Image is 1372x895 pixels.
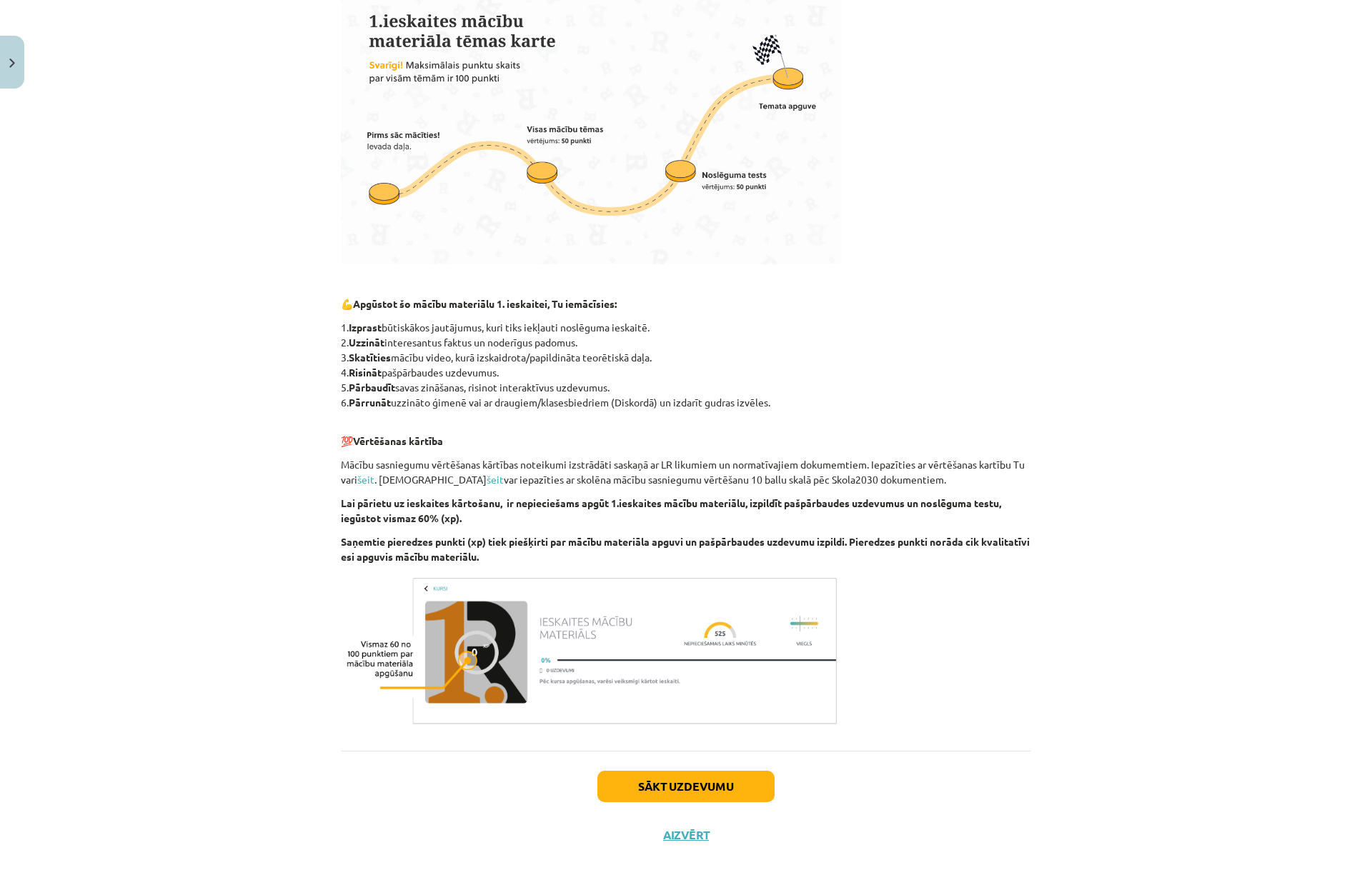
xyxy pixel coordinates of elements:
p: 1. būtiskākos jautājumus, kuri tiks iekļauti noslēguma ieskaitē. 2. interesantus faktus un noderī... [341,320,1031,410]
button: Aizvērt [659,828,713,842]
b: Apgūstot šo mācību materiālu 1. ieskaitei, Tu iemācīsies: [353,297,617,310]
p: 💯 [341,419,1031,449]
b: Pārrunāt [349,396,391,409]
b: Vērtēšanas kārtība [353,434,443,447]
a: šeit [487,473,504,486]
b: Izprast [349,321,382,334]
p: Mācību sasniegumu vērtēšanas kārtības noteikumi izstrādāti saskaņā ar LR likumiem un normatīvajie... [341,457,1031,487]
b: Pārbaudīt [349,381,395,394]
b: Skatīties [349,351,391,364]
b: Saņemtie pieredzes punkti (xp) tiek piešķirti par mācību materiāla apguvi un pašpārbaudes uzdevum... [341,535,1030,563]
b: Lai pārietu uz ieskaites kārtošanu, ir nepieciešams apgūt 1.ieskaites mācību materiālu, izpildīt ... [341,496,1001,524]
b: Risināt [349,366,382,379]
img: icon-close-lesson-0947bae3869378f0d4975bcd49f059093ad1ed9edebbc8119c70593378902aed.svg [9,59,15,68]
b: Uzzināt [349,336,384,349]
a: šeit [357,473,374,486]
button: Sākt uzdevumu [597,771,775,802]
p: 💪 [341,296,1031,311]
